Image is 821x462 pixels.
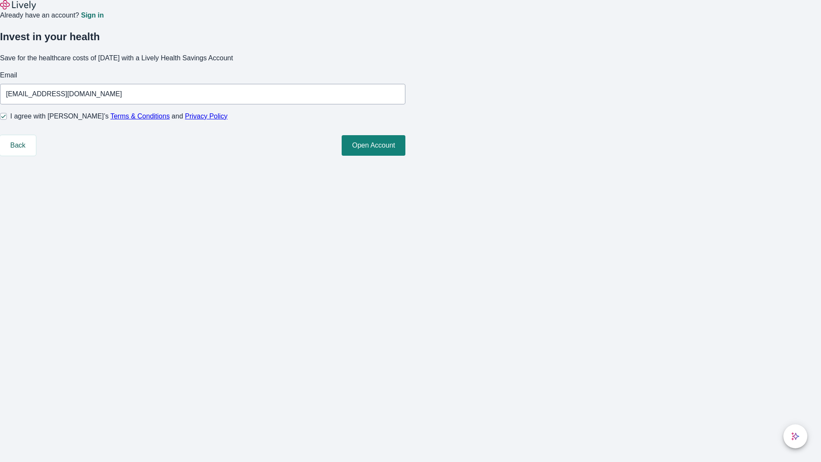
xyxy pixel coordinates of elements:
a: Sign in [81,12,103,19]
button: Open Account [342,135,405,156]
button: chat [783,424,807,448]
span: I agree with [PERSON_NAME]’s and [10,111,227,121]
svg: Lively AI Assistant [791,432,800,441]
a: Terms & Conditions [110,113,170,120]
a: Privacy Policy [185,113,228,120]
